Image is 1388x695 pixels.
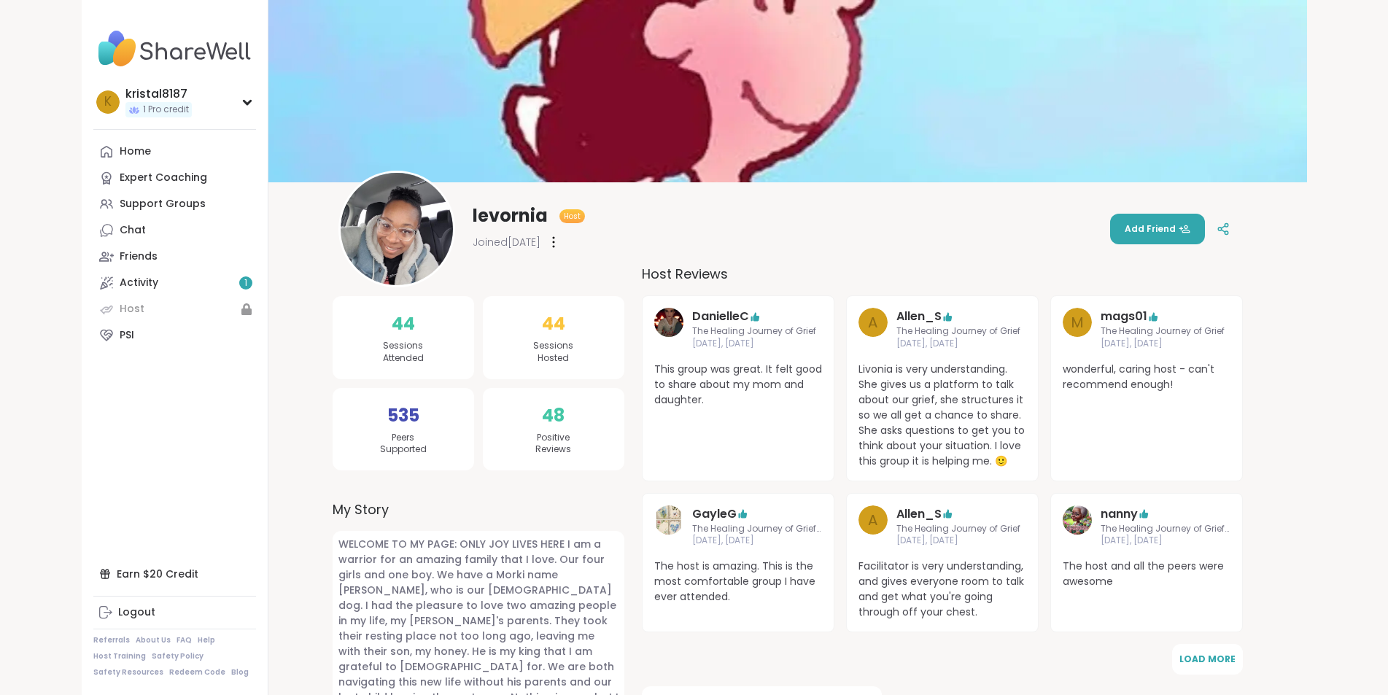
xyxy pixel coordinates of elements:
[692,325,816,338] span: The Healing Journey of Grief
[896,523,1020,535] span: The Healing Journey of Grief
[392,311,415,337] span: 44
[120,249,158,264] div: Friends
[93,296,256,322] a: Host
[1179,653,1236,665] span: Load More
[1110,214,1205,244] button: Add Friend
[692,523,822,535] span: The Healing Journey of Grief. Temperature Check.
[104,93,112,112] span: k
[118,605,155,620] div: Logout
[564,211,581,222] span: Host
[692,338,816,350] span: [DATE], [DATE]
[93,191,256,217] a: Support Groups
[1101,523,1230,535] span: The Healing Journey of Grief. Temperature Check.
[858,362,1026,469] span: Livonia is very understanding. She gives us a platform to talk about our grief, she structures it...
[93,23,256,74] img: ShareWell Nav Logo
[692,308,749,325] a: DanielleC
[654,505,683,548] a: GayleG
[858,559,1026,620] span: Facilitator is very understanding, and gives everyone room to talk and get what you're going thro...
[143,104,189,116] span: 1 Pro credit
[333,500,624,519] label: My Story
[692,535,822,547] span: [DATE], [DATE]
[1063,505,1092,535] img: nanny
[93,561,256,587] div: Earn $20 Credit
[896,505,942,523] a: Allen_S
[120,276,158,290] div: Activity
[1125,222,1190,236] span: Add Friend
[1063,559,1230,589] span: The host and all the peers were awesome
[1101,505,1138,523] a: nanny
[868,311,877,333] span: A
[654,559,822,605] span: The host is amazing. This is the most comfortable group I have ever attended.
[93,322,256,349] a: PSI
[93,651,146,661] a: Host Training
[858,505,888,548] a: A
[1101,338,1225,350] span: [DATE], [DATE]
[120,223,146,238] div: Chat
[120,302,144,317] div: Host
[93,635,130,645] a: Referrals
[93,165,256,191] a: Expert Coaching
[341,173,453,285] img: levornia
[120,171,207,185] div: Expert Coaching
[152,651,203,661] a: Safety Policy
[896,338,1020,350] span: [DATE], [DATE]
[1063,505,1092,548] a: nanny
[896,535,1020,547] span: [DATE], [DATE]
[896,325,1020,338] span: The Healing Journey of Grief
[136,635,171,645] a: About Us
[868,509,877,531] span: A
[654,362,822,408] span: This group was great. It felt good to share about my mom and daughter.
[93,244,256,270] a: Friends
[896,308,942,325] a: Allen_S
[1172,644,1243,675] button: Load More
[387,403,419,429] span: 535
[858,308,888,350] a: A
[120,328,134,343] div: PSI
[542,311,565,337] span: 44
[1063,362,1230,392] span: wonderful, caring host - can't recommend enough!
[120,197,206,211] div: Support Groups
[93,667,163,677] a: Safety Resources
[383,340,424,365] span: Sessions Attended
[244,277,247,290] span: 1
[654,308,683,350] a: DanielleC
[535,432,571,457] span: Positive Reviews
[198,635,215,645] a: Help
[1063,308,1092,350] a: m
[120,144,151,159] div: Home
[473,235,540,249] span: Joined [DATE]
[93,599,256,626] a: Logout
[473,204,548,228] span: levornia
[1071,311,1084,333] span: m
[93,139,256,165] a: Home
[1101,535,1230,547] span: [DATE], [DATE]
[654,505,683,535] img: GayleG
[1101,325,1225,338] span: The Healing Journey of Grief
[169,667,225,677] a: Redeem Code
[231,667,249,677] a: Blog
[542,403,565,429] span: 48
[654,308,683,337] img: DanielleC
[692,505,737,523] a: GayleG
[177,635,192,645] a: FAQ
[533,340,573,365] span: Sessions Hosted
[125,86,192,102] div: kristal8187
[380,432,427,457] span: Peers Supported
[1101,308,1147,325] a: mags01
[93,270,256,296] a: Activity1
[93,217,256,244] a: Chat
